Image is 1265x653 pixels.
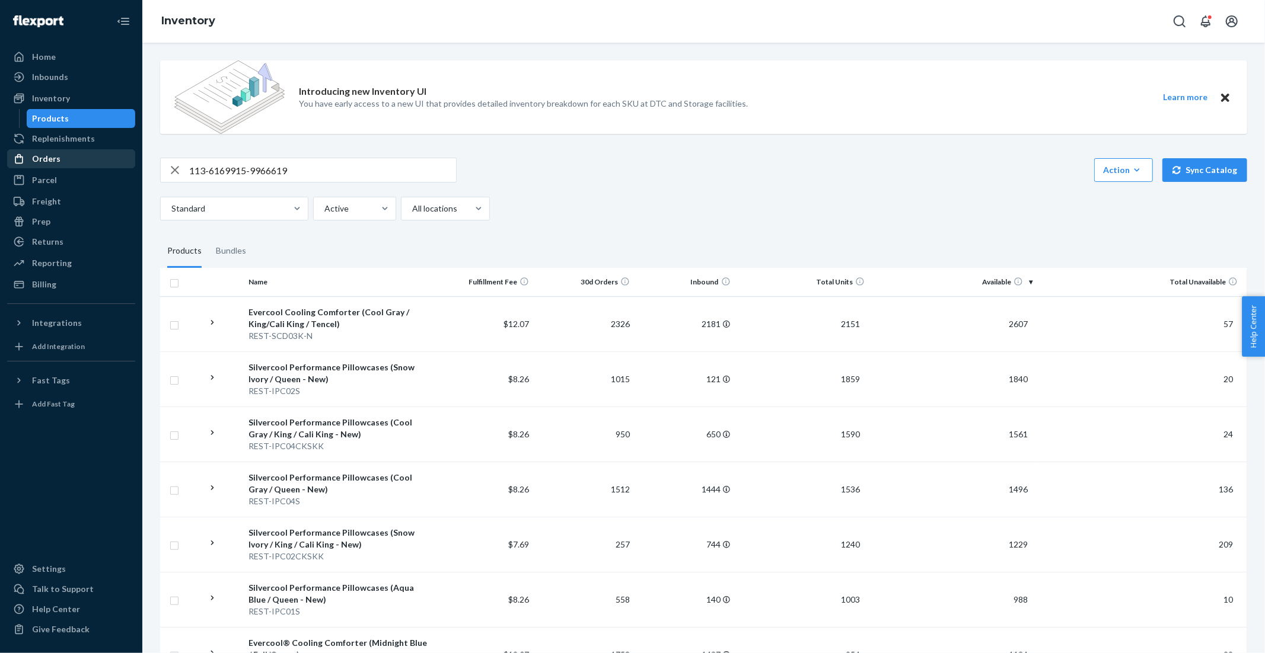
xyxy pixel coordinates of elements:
span: 136 [1214,484,1238,494]
div: Prep [32,216,50,228]
div: Talk to Support [32,583,94,595]
input: Active [323,203,324,215]
a: Replenishments [7,129,135,148]
div: Replenishments [32,133,95,145]
th: Total Unavailable [1037,268,1247,296]
div: Silvercool Performance Pillowcases (Snow Ivory / Queen - New) [249,361,428,385]
a: Orders [7,149,135,168]
a: Prep [7,212,135,231]
img: new-reports-banner-icon.82668bd98b6a51aee86340f2a7b77ae3.png [174,60,285,134]
div: Fast Tags [32,374,70,386]
a: Home [7,47,135,66]
div: Products [33,113,69,124]
span: $7.69 [508,539,529,549]
span: 988 [1009,594,1033,604]
span: 1229 [1004,539,1033,549]
a: Reporting [7,254,135,273]
div: Silvercool Performance Pillowcases (Cool Gray / King / Cali King - New) [249,417,428,440]
div: Orders [32,153,60,165]
td: 744 [635,517,735,572]
button: Action [1094,158,1153,182]
div: REST-SCD03K-N [249,330,428,342]
td: 950 [534,406,635,462]
div: Action [1103,164,1144,176]
div: Reporting [32,257,72,269]
button: Open Search Box [1168,9,1191,33]
button: Give Feedback [7,620,135,639]
div: Add Fast Tag [32,399,75,409]
div: Parcel [32,174,57,186]
span: $8.26 [508,484,529,494]
div: Settings [32,563,66,575]
div: Evercool Cooling Comforter (Cool Gray / King/Cali King / Tencel) [249,306,428,330]
button: Help Center [1242,296,1265,357]
th: Inbound [635,268,735,296]
span: 1536 [836,484,865,494]
div: REST-IPC04CKSKK [249,440,428,452]
span: 209 [1214,539,1238,549]
span: 24 [1219,429,1238,439]
div: Silvercool Performance Pillowcases (Snow Ivory / King / Cali King - New) [249,527,428,550]
button: Open notifications [1194,9,1218,33]
button: Sync Catalog [1162,158,1247,182]
td: 121 [635,351,735,406]
span: 1561 [1004,429,1033,439]
td: 2326 [534,296,635,351]
input: Standard [170,203,171,215]
span: 20 [1219,374,1238,384]
span: $8.26 [508,594,529,604]
span: 1496 [1004,484,1033,494]
a: Inventory [161,14,215,27]
div: REST-IPC01S [249,606,428,617]
span: 2607 [1004,319,1033,329]
div: Add Integration [32,341,85,351]
a: Help Center [7,600,135,619]
a: Add Fast Tag [7,395,135,414]
div: Inventory [32,92,70,104]
span: 1590 [836,429,865,439]
div: Home [32,51,56,63]
td: 2181 [635,296,735,351]
button: Close [1218,90,1233,105]
div: Inbounds [32,71,68,83]
button: Fast Tags [7,371,135,390]
div: Billing [32,279,56,290]
th: Total Units [735,268,869,296]
div: Give Feedback [32,623,90,635]
span: $8.26 [508,429,529,439]
a: Inbounds [7,68,135,87]
td: 558 [534,572,635,627]
div: Integrations [32,317,82,329]
span: 1840 [1004,374,1033,384]
input: All locations [411,203,412,215]
button: Learn more [1156,90,1215,105]
button: Open account menu [1220,9,1244,33]
span: $12.07 [504,319,529,329]
div: REST-IPC02CKSKK [249,550,428,562]
div: Silvercool Performance Pillowcases (Cool Gray / Queen - New) [249,472,428,495]
a: Billing [7,275,135,294]
a: Add Integration [7,337,135,356]
button: Integrations [7,313,135,332]
a: Products [27,109,136,128]
td: 1444 [635,462,735,517]
span: 2151 [836,319,865,329]
div: REST-IPC04S [249,495,428,507]
div: REST-IPC02S [249,385,428,397]
span: 10 [1219,594,1238,604]
th: Name [244,268,433,296]
div: Bundles [216,235,246,268]
ol: breadcrumbs [152,4,225,39]
td: 257 [534,517,635,572]
span: 1240 [836,539,865,549]
td: 650 [635,406,735,462]
span: $8.26 [508,374,529,384]
th: 30d Orders [534,268,635,296]
td: 1015 [534,351,635,406]
div: Silvercool Performance Pillowcases (Aqua Blue / Queen - New) [249,582,428,606]
a: Inventory [7,89,135,108]
div: Products [167,235,202,268]
div: Help Center [32,603,80,615]
p: You have early access to a new UI that provides detailed inventory breakdown for each SKU at DTC ... [299,98,748,110]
